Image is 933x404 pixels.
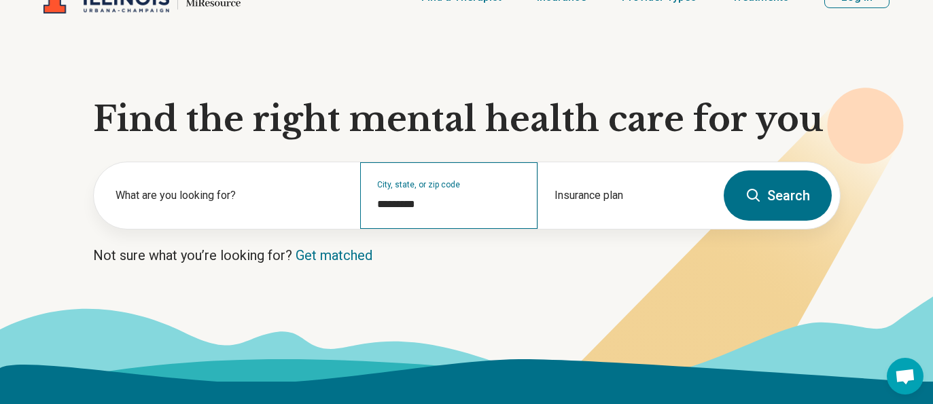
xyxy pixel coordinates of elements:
a: Get matched [296,247,372,263]
label: What are you looking for? [116,187,344,204]
h1: Find the right mental health care for you [93,99,841,140]
button: Search [724,170,832,221]
p: Not sure what you’re looking for? [93,246,841,265]
div: Open chat [887,358,923,394]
